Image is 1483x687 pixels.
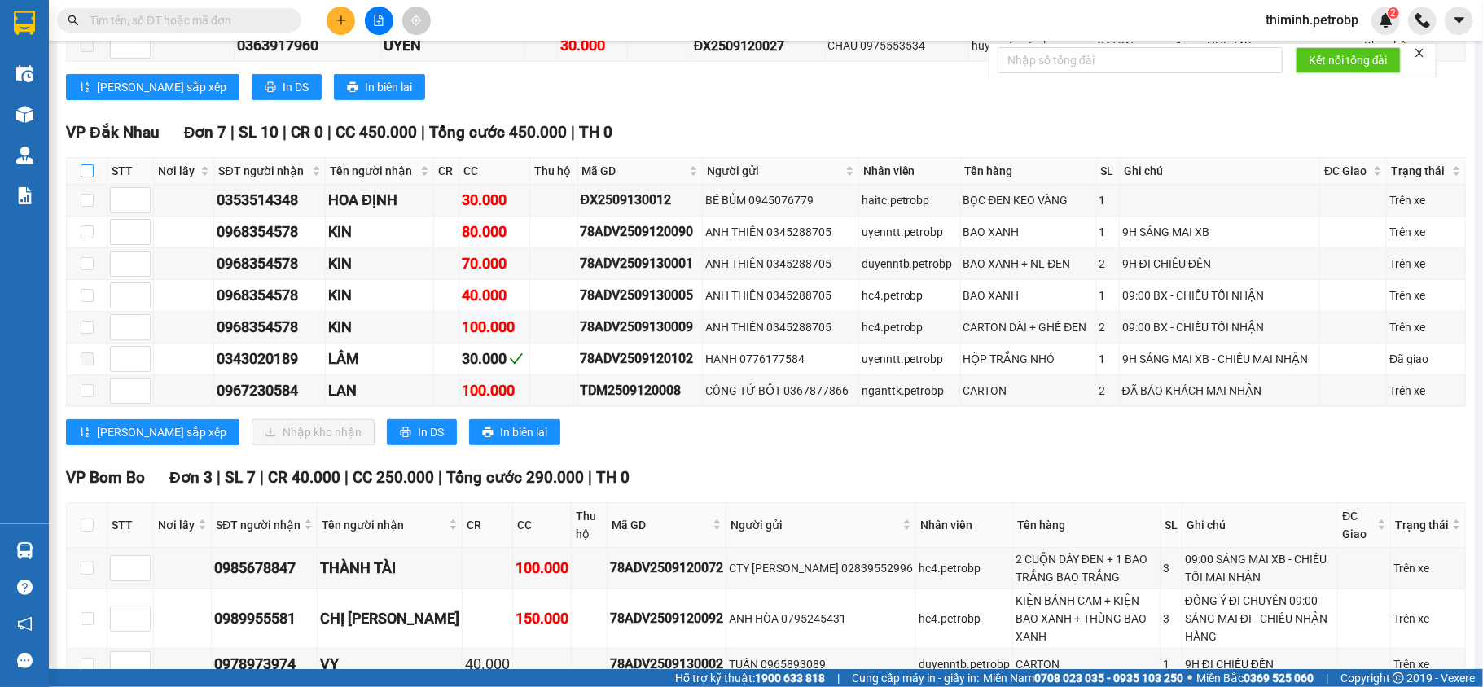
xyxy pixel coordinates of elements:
[217,189,322,212] div: 0353514348
[963,350,1094,368] div: HỘP TRẮNG NHỎ
[1016,592,1157,645] div: KIỆN BÁNH CAM + KIỆN BAO XANH + THÙNG BAO XANH
[1389,350,1463,368] div: Đã giao
[217,252,322,275] div: 0968354578
[1187,675,1192,681] span: ⚪️
[283,123,287,142] span: |
[705,255,856,273] div: ANH THIÊN 0345288705
[469,419,560,445] button: printerIn biên lai
[320,607,459,630] div: CHỊ [PERSON_NAME]
[578,248,703,280] td: 78ADV2509130001
[214,343,326,375] td: 0343020189
[705,287,856,304] div: ANH THIÊN 0345288705
[214,375,326,407] td: 0967230584
[581,190,700,210] div: ĐX2509130012
[365,78,412,96] span: In biên lai
[1120,158,1321,185] th: Ghi chú
[582,162,686,180] span: Mã GD
[66,468,145,487] span: VP Bom Bo
[1185,550,1335,586] div: 09:00 SÁNG MAI XB - CHIỀU TỐI MAI NHẬN
[581,348,700,369] div: 78ADV2509120102
[66,419,239,445] button: sort-ascending[PERSON_NAME] sắp xếp
[1389,382,1463,400] div: Trên xe
[79,427,90,440] span: sort-ascending
[16,65,33,82] img: warehouse-icon
[252,74,322,100] button: printerIn DS
[1395,516,1449,534] span: Trạng thái
[581,221,700,242] div: 78ADV2509120090
[373,15,384,26] span: file-add
[579,123,612,142] span: TH 0
[1163,610,1179,628] div: 3
[1122,318,1318,336] div: 09:00 BX - CHIỀU TỐI NHẬN
[381,30,524,62] td: UYÊN
[596,468,630,487] span: TH 0
[318,589,463,649] td: CHỊ TƯỜNG
[328,252,431,275] div: KIN
[1393,655,1463,673] div: Trên xe
[465,653,510,676] div: 40.000
[353,468,434,487] span: CC 250.000
[578,312,703,343] td: 78ADV2509130009
[17,616,33,632] span: notification
[694,36,823,56] div: ĐX2509120027
[462,189,527,212] div: 30.000
[320,653,459,676] div: VY
[963,223,1094,241] div: BAO XANH
[462,316,527,339] div: 100.000
[434,158,459,185] th: CR
[608,548,726,589] td: 78ADV2509120072
[462,379,527,402] div: 100.000
[1016,550,1157,586] div: 2 CUỘN DÂY ĐEN + 1 BAO TRẮNG BAO TRẮNG
[462,221,527,243] div: 80.000
[1122,382,1318,400] div: ĐÃ BÁO KHÁCH MAI NHẬN
[438,468,442,487] span: |
[919,610,1010,628] div: hc4.petrobp
[581,317,700,337] div: 78ADV2509130009
[169,468,213,487] span: Đơn 3
[239,123,279,142] span: SL 10
[578,185,703,217] td: ĐX2509130012
[68,15,79,26] span: search
[610,654,723,674] div: 78ADV2509130002
[326,312,434,343] td: KIN
[581,380,700,400] div: TDM2509120008
[755,672,825,685] strong: 1900 633 818
[318,548,463,589] td: THÀNH TÀI
[530,158,578,185] th: Thu hộ
[729,559,913,577] div: CTY [PERSON_NAME] 02839552996
[1414,47,1425,59] span: close
[326,217,434,248] td: KIN
[482,427,494,440] span: printer
[581,253,700,273] div: 78ADV2509130001
[400,427,411,440] span: printer
[336,123,417,142] span: CC 450.000
[320,557,459,580] div: THÀNH TÀI
[516,557,568,580] div: 100.000
[1389,223,1463,241] div: Trên xe
[334,74,425,100] button: printerIn biên lai
[291,123,323,142] span: CR 0
[214,653,314,676] div: 0978973974
[97,78,226,96] span: [PERSON_NAME] sắp xếp
[1309,51,1388,69] span: Kết nối tổng đài
[16,147,33,164] img: warehouse-icon
[963,382,1094,400] div: CARTON
[1389,191,1463,209] div: Trên xe
[336,15,347,26] span: plus
[862,255,958,273] div: duyenntb.petrobp
[66,74,239,100] button: sort-ascending[PERSON_NAME] sắp xếp
[675,669,825,687] span: Hỗ trợ kỹ thuật:
[862,382,958,400] div: nganttk.petrobp
[265,81,276,94] span: printer
[588,468,592,487] span: |
[344,468,349,487] span: |
[862,191,958,209] div: haitc.petrobp
[1326,669,1328,687] span: |
[578,375,703,407] td: TDM2509120008
[1013,503,1161,548] th: Tên hàng
[16,106,33,123] img: warehouse-icon
[107,503,154,548] th: STT
[214,185,326,217] td: 0353514348
[828,37,966,55] div: CHÂU 0975553534
[1099,223,1117,241] div: 1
